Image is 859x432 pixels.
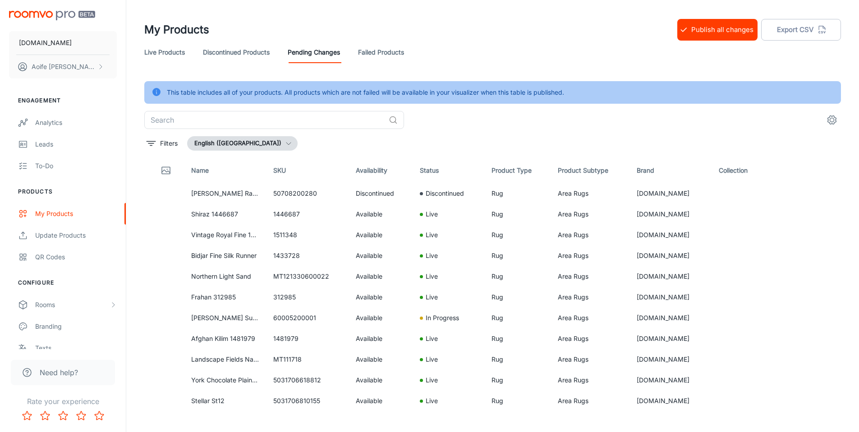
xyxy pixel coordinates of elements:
a: Failed Products [358,41,404,63]
td: Rug [484,391,551,411]
th: Product Type [484,158,551,183]
td: Available [349,308,413,328]
button: Rate 4 star [72,407,90,425]
p: Live [426,375,438,385]
div: My Products [35,209,117,219]
input: Search [144,111,385,129]
button: Rate 1 star [18,407,36,425]
button: Publish all changes [677,19,758,41]
td: Available [349,266,413,287]
td: [DOMAIN_NAME] [629,204,711,225]
td: MT121330600022 [266,266,349,287]
p: Discontinued [426,188,464,198]
p: Afghan Kilim 1481979 [191,334,259,344]
td: [DOMAIN_NAME] [629,411,711,432]
td: 5031706810155 [266,391,349,411]
a: Pending Changes [288,41,340,63]
button: Rate 5 star [90,407,108,425]
button: Rate 3 star [54,407,72,425]
td: Rug [484,183,551,204]
td: Area Rugs [551,328,629,349]
td: Rug [484,287,551,308]
td: 1433728 [266,245,349,266]
p: Aoife [PERSON_NAME] [32,62,95,72]
p: Frahan 312985 [191,292,259,302]
td: [DOMAIN_NAME] [629,328,711,349]
div: Texts [35,343,117,353]
td: [DOMAIN_NAME] [629,370,711,391]
div: QR Codes [35,252,117,262]
td: Area Rugs [551,183,629,204]
p: Live [426,271,438,281]
a: Discontinued Products [203,41,270,63]
p: Vintage Royal Fine 1511348 [191,230,259,240]
h1: My Products [144,22,209,38]
p: Live [426,209,438,219]
td: Available [349,349,413,370]
td: Area Rugs [551,370,629,391]
td: Rug [484,204,551,225]
p: Filters [160,138,178,148]
p: Abadeh 1431138 [191,417,259,427]
p: [PERSON_NAME] Rainforest Tropical Night 50708 [191,188,259,198]
td: 1481979 [266,328,349,349]
button: Rate 2 star [36,407,54,425]
p: Bidjar Fine Silk Runner [191,251,259,261]
p: [PERSON_NAME] Sunflower Pink Circle 060005 [191,313,259,323]
td: Area Rugs [551,287,629,308]
p: Shiraz 1446687 [191,209,259,219]
div: Update Products [35,230,117,240]
th: Availability [349,158,413,183]
th: Name [184,158,266,183]
td: 50708200280 [266,183,349,204]
td: Area Rugs [551,308,629,328]
td: Available [349,245,413,266]
p: York Chocolate Plain Rug [191,375,259,385]
div: Branding [35,322,117,331]
p: Live [426,354,438,364]
td: Rug [484,349,551,370]
td: Available [349,370,413,391]
p: Northern Light Sand [191,271,259,281]
td: Rug [484,245,551,266]
td: [DOMAIN_NAME] [629,266,711,287]
div: To-do [35,161,117,171]
td: Available [349,204,413,225]
p: Landscape Fields Natural [191,354,259,364]
div: Analytics [35,118,117,128]
button: English ([GEOGRAPHIC_DATA]) [187,136,298,151]
td: [DOMAIN_NAME] [629,225,711,245]
td: 1446687 [266,204,349,225]
td: MT111718 [266,349,349,370]
td: Area Rugs [551,349,629,370]
td: Rug [484,328,551,349]
td: [DOMAIN_NAME] [629,287,711,308]
button: Aoife [PERSON_NAME] [9,55,117,78]
svg: Thumbnail [161,165,171,176]
td: Rug [484,411,551,432]
td: 312985 [266,287,349,308]
td: Discontinued [349,183,413,204]
button: settings [823,111,841,129]
td: Rug [484,266,551,287]
td: 1511348 [266,225,349,245]
p: Live [426,292,438,302]
p: [DOMAIN_NAME] [19,38,72,48]
p: Stellar St12 [191,396,259,406]
td: 5031706618812 [266,370,349,391]
p: In Progress [426,313,459,323]
p: Live [426,251,438,261]
th: SKU [266,158,349,183]
td: Available [349,328,413,349]
p: Rate your experience [7,396,119,407]
th: Product Subtype [551,158,629,183]
td: [DOMAIN_NAME] [629,349,711,370]
p: Live [426,417,438,427]
button: [DOMAIN_NAME] [9,31,117,55]
td: [DOMAIN_NAME] [629,308,711,328]
td: Area Rugs [551,391,629,411]
p: Live [426,334,438,344]
td: Area Rugs [551,411,629,432]
div: Leads [35,139,117,149]
td: Area Rugs [551,266,629,287]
